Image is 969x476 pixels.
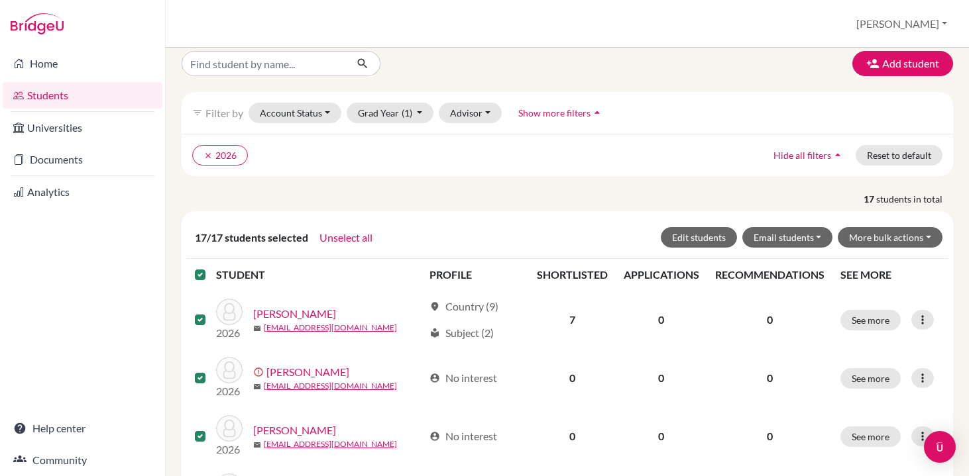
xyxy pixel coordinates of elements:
[3,146,162,173] a: Documents
[715,370,825,386] p: 0
[429,431,440,442] span: account_circle
[3,447,162,473] a: Community
[182,51,346,76] input: Find student by name...
[264,438,397,450] a: [EMAIL_ADDRESS][DOMAIN_NAME]
[429,428,497,444] div: No interest
[850,11,953,36] button: [PERSON_NAME]
[429,328,440,338] span: local_library
[3,115,162,141] a: Universities
[253,324,261,332] span: mail
[347,103,434,123] button: Grad Year(1)
[840,368,901,389] button: See more
[840,310,901,330] button: See more
[429,373,440,383] span: account_circle
[266,364,349,380] a: [PERSON_NAME]
[529,291,616,349] td: 7
[529,259,616,291] th: SHORTLISTED
[216,357,243,383] img: Barker, Ren
[742,227,833,248] button: Email students
[3,50,162,77] a: Home
[429,301,440,312] span: location_on
[864,192,876,206] strong: 17
[707,259,832,291] th: RECOMMENDATIONS
[402,107,412,119] span: (1)
[216,259,422,291] th: STUDENT
[319,229,373,246] button: Unselect all
[661,227,737,248] button: Edit students
[205,107,243,119] span: Filter by
[840,426,901,447] button: See more
[616,291,707,349] td: 0
[195,230,308,246] span: 17/17 students selected
[831,148,844,162] i: arrow_drop_up
[529,349,616,407] td: 0
[264,380,397,392] a: [EMAIL_ADDRESS][DOMAIN_NAME]
[3,179,162,205] a: Analytics
[591,106,604,119] i: arrow_drop_up
[529,407,616,465] td: 0
[264,322,397,334] a: [EMAIL_ADDRESS][DOMAIN_NAME]
[715,312,825,328] p: 0
[253,441,261,449] span: mail
[832,259,948,291] th: SEE MORE
[216,383,243,399] p: 2026
[216,442,243,457] p: 2026
[216,299,243,325] img: Barker, Ren
[192,107,203,118] i: filter_list
[773,150,831,161] span: Hide all filters
[507,103,615,123] button: Show more filtersarrow_drop_up
[856,145,942,166] button: Reset to default
[422,259,529,291] th: PROFILE
[429,299,498,314] div: Country (9)
[616,349,707,407] td: 0
[876,192,953,206] span: students in total
[616,259,707,291] th: APPLICATIONS
[616,407,707,465] td: 0
[216,415,243,442] img: Choi, Hyunho
[924,431,956,463] div: Open Intercom Messenger
[3,415,162,442] a: Help center
[216,325,243,341] p: 2026
[3,82,162,109] a: Students
[429,370,497,386] div: No interest
[518,107,591,119] span: Show more filters
[715,428,825,444] p: 0
[192,145,248,166] button: clear2026
[203,151,213,160] i: clear
[429,325,494,341] div: Subject (2)
[852,51,953,76] button: Add student
[762,145,856,166] button: Hide all filtersarrow_drop_up
[253,422,336,438] a: [PERSON_NAME]
[249,103,341,123] button: Account Status
[838,227,942,248] button: More bulk actions
[439,103,502,123] button: Advisor
[11,13,64,34] img: Bridge-U
[253,367,266,377] span: error_outline
[253,383,261,391] span: mail
[253,306,336,322] a: [PERSON_NAME]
